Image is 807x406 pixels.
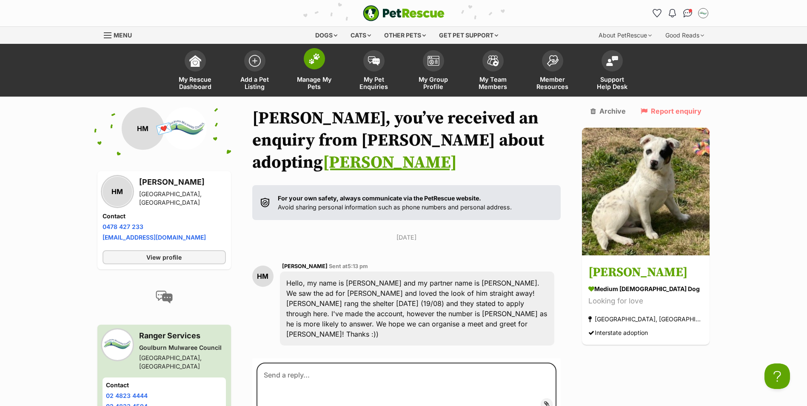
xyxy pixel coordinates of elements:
[641,107,701,115] a: Report enquiry
[533,76,572,90] span: Member Resources
[103,177,132,206] div: HM
[588,296,703,307] div: Looking for love
[323,152,457,173] a: [PERSON_NAME]
[582,46,642,97] a: Support Help Desk
[139,354,226,371] div: [GEOGRAPHIC_DATA], [GEOGRAPHIC_DATA]
[345,27,377,44] div: Cats
[659,27,710,44] div: Good Reads
[106,381,222,389] h4: Contact
[282,263,328,269] span: [PERSON_NAME]
[404,46,463,97] a: My Group Profile
[106,392,148,399] a: 02 4823 4444
[582,257,710,345] a: [PERSON_NAME] medium [DEMOGRAPHIC_DATA] Dog Looking for love [GEOGRAPHIC_DATA], [GEOGRAPHIC_DATA]...
[582,128,710,255] img: Murphy
[114,31,132,39] span: Menu
[593,27,658,44] div: About PetRescue
[588,285,703,294] div: medium [DEMOGRAPHIC_DATA] Dog
[699,9,707,17] img: Adam Skelly profile pic
[139,343,226,352] div: Goulburn Mulwaree Council
[165,46,225,97] a: My Rescue Dashboard
[176,76,214,90] span: My Rescue Dashboard
[348,263,368,269] span: 5:13 pm
[103,250,226,264] a: View profile
[547,55,559,66] img: member-resources-icon-8e73f808a243e03378d46382f2149f9095a855e16c252ad45f914b54edf8863c.svg
[139,190,226,207] div: [GEOGRAPHIC_DATA], [GEOGRAPHIC_DATA]
[683,9,692,17] img: chat-41dd97257d64d25036548639549fe6c8038ab92f7586957e7f3b1b290dea8141.svg
[139,330,226,342] h3: Ranger Services
[103,234,206,241] a: [EMAIL_ADDRESS][DOMAIN_NAME]
[329,263,368,269] span: Sent at
[463,46,523,97] a: My Team Members
[344,46,404,97] a: My Pet Enquiries
[590,107,626,115] a: Archive
[154,120,174,138] span: 💌
[666,6,679,20] button: Notifications
[308,53,320,64] img: manage-my-pets-icon-02211641906a0b7f246fdf0571729dbe1e7629f14944591b6c1af311fb30b64b.svg
[378,27,432,44] div: Other pets
[122,107,164,150] div: HM
[764,363,790,389] iframe: Help Scout Beacon - Open
[433,27,504,44] div: Get pet support
[363,5,445,21] a: PetRescue
[103,330,132,360] img: Goulburn Mulwaree Council profile pic
[606,56,618,66] img: help-desk-icon-fdf02630f3aa405de69fd3d07c3f3aa587a6932b1a1747fa1d2bba05be0121f9.svg
[650,6,664,20] a: Favourites
[523,46,582,97] a: Member Resources
[252,266,274,287] div: HM
[236,76,274,90] span: Add a Pet Listing
[309,27,343,44] div: Dogs
[252,107,561,174] h1: [PERSON_NAME], you’ve received an enquiry from [PERSON_NAME] about adopting
[650,6,710,20] ul: Account quick links
[225,46,285,97] a: Add a Pet Listing
[474,76,512,90] span: My Team Members
[156,291,173,303] img: conversation-icon-4a6f8262b818ee0b60e3300018af0b2d0b884aa5de6e9bcb8d3d4eeb1a70a7c4.svg
[669,9,676,17] img: notifications-46538b983faf8c2785f20acdc204bb7945ddae34d4c08c2a6579f10ce5e182be.svg
[103,212,226,220] h4: Contact
[280,272,555,346] div: Hello, my name is [PERSON_NAME] and my partner name is [PERSON_NAME]. We saw the ad for [PERSON_N...
[355,76,393,90] span: My Pet Enquiries
[588,327,648,339] div: Interstate adoption
[103,223,143,230] a: 0478 427 233
[295,76,334,90] span: Manage My Pets
[189,55,201,67] img: dashboard-icon-eb2f2d2d3e046f16d808141f083e7271f6b2e854fb5c12c21221c1fb7104beca.svg
[278,194,481,202] strong: For your own safety, always communicate via the PetRescue website.
[285,46,344,97] a: Manage My Pets
[368,56,380,66] img: pet-enquiries-icon-7e3ad2cf08bfb03b45e93fb7055b45f3efa6380592205ae92323e6603595dc1f.svg
[104,27,138,42] a: Menu
[363,5,445,21] img: logo-e224e6f780fb5917bec1dbf3a21bbac754714ae5b6737aabdf751b685950b380.svg
[428,56,439,66] img: group-profile-icon-3fa3cf56718a62981997c0bc7e787c4b2cf8bcc04b72c1350f741eb67cf2f40e.svg
[588,263,703,283] h3: [PERSON_NAME]
[593,76,631,90] span: Support Help Desk
[681,6,695,20] a: Conversations
[487,55,499,66] img: team-members-icon-5396bd8760b3fe7c0b43da4ab00e1e3bb1a5d9ba89233759b79545d2d3fc5d0d.svg
[278,194,512,212] p: Avoid sharing personal information such as phone numbers and personal address.
[139,176,226,188] h3: [PERSON_NAME]
[146,253,182,262] span: View profile
[249,55,261,67] img: add-pet-listing-icon-0afa8454b4691262ce3f59096e99ab1cd57d4a30225e0717b998d2c9b9846f56.svg
[588,314,703,325] div: [GEOGRAPHIC_DATA], [GEOGRAPHIC_DATA]
[414,76,453,90] span: My Group Profile
[164,107,207,150] img: Goulburn Mulwaree Council profile pic
[696,6,710,20] button: My account
[252,233,561,242] p: [DATE]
